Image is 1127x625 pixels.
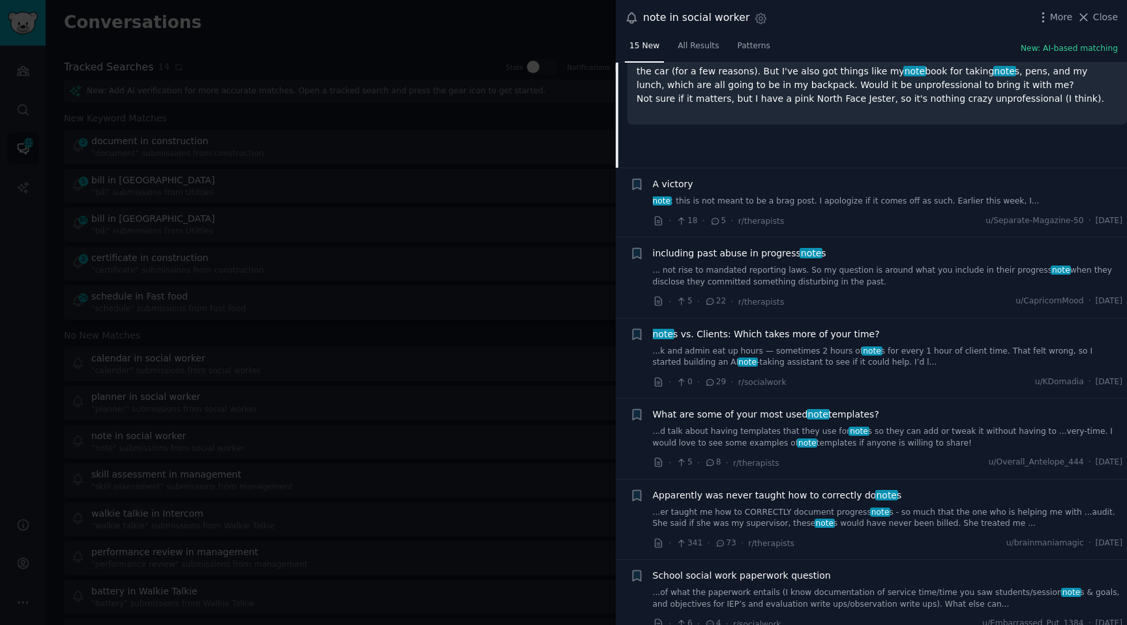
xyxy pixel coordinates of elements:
[702,214,705,228] span: ·
[1089,457,1091,468] span: ·
[807,409,830,419] span: note
[653,265,1123,288] a: ... not rise to mandated reporting laws. So my question is around what you include in their progr...
[625,36,664,63] a: 15 New
[849,427,869,436] span: note
[643,10,749,26] div: note in social worker
[738,358,758,367] span: note
[653,408,879,421] span: What are some of your most used templates?
[653,426,1123,449] a: ...d talk about having templates that they use fornotes so they can add or tweak it without havin...
[676,215,697,227] span: 18
[676,538,702,549] span: 341
[1077,10,1118,24] button: Close
[676,376,692,388] span: 0
[653,247,826,260] span: including past abuse in progress s
[738,40,770,52] span: Patterns
[669,295,671,309] span: ·
[730,214,733,228] span: ·
[704,296,726,307] span: 22
[678,40,719,52] span: All Results
[653,408,879,421] a: What are some of your most usednotetemplates?
[738,297,785,307] span: r/therapists
[1093,10,1118,24] span: Close
[653,569,831,583] a: School social work paperwork question
[653,196,1123,207] a: note: this is not meant to be a brag post. I apologize if it comes off as such. Earlier this week...
[653,507,1123,530] a: ...er taught me how to CORRECTLY document progressnotes - so much that the one who is helping me ...
[1015,296,1083,307] span: u/CapricornMood
[875,490,898,500] span: note
[1096,376,1122,388] span: [DATE]
[653,587,1123,610] a: ...of what the paperwork entails (I know documentation of service time/time you saw students/sess...
[1021,43,1118,55] button: New: AI-based matching
[1089,296,1091,307] span: ·
[669,536,671,550] span: ·
[653,489,902,502] span: Apparently was never taught how to correctly do s
[1006,538,1084,549] span: u/brainmaniamagic
[748,539,794,548] span: r/therapists
[1096,538,1122,549] span: [DATE]
[1051,266,1071,275] span: note
[697,295,700,309] span: ·
[669,375,671,389] span: ·
[1035,376,1084,388] span: u/KDomadia
[993,66,1016,76] span: note
[862,346,882,356] span: note
[1096,457,1122,468] span: [DATE]
[669,456,671,470] span: ·
[704,376,726,388] span: 29
[707,536,710,550] span: ·
[715,538,736,549] span: 73
[815,519,835,528] span: note
[653,489,902,502] a: Apparently was never taught how to correctly donotes
[730,295,733,309] span: ·
[652,329,674,339] span: note
[985,215,1083,227] span: u/Separate-Magazine-50
[726,456,729,470] span: ·
[629,40,659,52] span: 15 New
[1061,588,1081,597] span: note
[870,508,890,517] span: note
[1050,10,1073,24] span: More
[741,536,744,550] span: ·
[653,177,693,191] a: A victory
[989,457,1084,468] span: u/Overall_Antelope_444
[738,217,785,226] span: r/therapists
[738,378,787,387] span: r/socialwork
[1089,376,1091,388] span: ·
[1089,215,1091,227] span: ·
[669,214,671,228] span: ·
[652,196,672,206] span: note
[903,66,926,76] span: note
[1036,10,1073,24] button: More
[1089,538,1091,549] span: ·
[797,438,817,448] span: note
[673,36,723,63] a: All Results
[697,456,700,470] span: ·
[704,457,721,468] span: 8
[637,37,1118,106] p: I'm not sure if this is a stupid question. Maybe I'm overthinking. It's almost my first day of my...
[1096,215,1122,227] span: [DATE]
[676,457,692,468] span: 5
[1096,296,1122,307] span: [DATE]
[730,375,733,389] span: ·
[733,36,775,63] a: Patterns
[653,328,880,341] a: notes vs. Clients: Which takes more of your time?
[653,328,880,341] span: s vs. Clients: Which takes more of your time?
[710,215,726,227] span: 5
[676,296,692,307] span: 5
[800,248,822,258] span: note
[733,459,779,468] span: r/therapists
[653,346,1123,369] a: ...k and admin eat up hours — sometimes 2 hours ofnotes for every 1 hour of client time. That fel...
[653,247,826,260] a: including past abuse in progressnotes
[697,375,700,389] span: ·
